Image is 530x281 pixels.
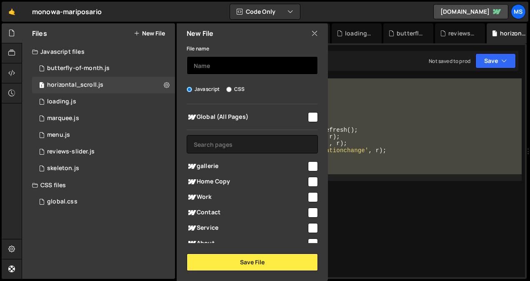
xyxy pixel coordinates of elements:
[22,177,175,193] div: CSS files
[187,238,307,248] span: About
[511,4,526,19] a: ms
[500,29,527,38] div: horizontal_scroll.js
[47,148,95,156] div: reviews-slider.js
[22,43,175,60] div: Javascript files
[429,58,470,65] div: Not saved to prod
[187,135,318,153] input: Search pages
[187,161,307,171] span: gallerie
[47,81,103,89] div: horizontal_scroll.js
[345,29,372,38] div: loading.js
[187,253,318,271] button: Save File
[230,4,300,19] button: Code Only
[226,85,245,93] label: CSS
[187,56,318,75] input: Name
[187,29,213,38] h2: New File
[2,2,22,22] a: 🤙
[433,4,508,19] a: [DOMAIN_NAME]
[448,29,475,38] div: reviews-slider.js
[39,83,44,89] span: 1
[187,192,307,202] span: Work
[187,177,307,187] span: Home Copy
[32,29,47,38] h2: Files
[32,110,175,127] div: 16967/46534.js
[47,65,110,72] div: butterfly-of-month.js
[32,77,175,93] div: 16967/46535.js
[187,45,209,53] label: File name
[187,208,307,218] span: Contact
[47,165,79,172] div: skeleton.js
[187,87,192,92] input: Javascript
[397,29,423,38] div: butterfly-of-month.js
[32,143,175,160] div: 16967/46536.js
[32,193,175,210] div: 16967/46887.css
[47,198,77,206] div: global.css
[187,223,307,233] span: Service
[32,160,175,177] div: 16967/46878.js
[226,87,232,92] input: CSS
[47,98,76,105] div: loading.js
[32,60,175,77] div: 16967/46875.js
[475,53,516,68] button: Save
[32,127,175,143] div: 16967/46877.js
[47,115,79,122] div: marquee.js
[32,93,175,110] div: 16967/46876.js
[187,85,220,93] label: Javascript
[187,112,307,122] span: Global (All Pages)
[32,7,102,17] div: monowa-mariposario
[47,131,70,139] div: menu.js
[134,30,165,37] button: New File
